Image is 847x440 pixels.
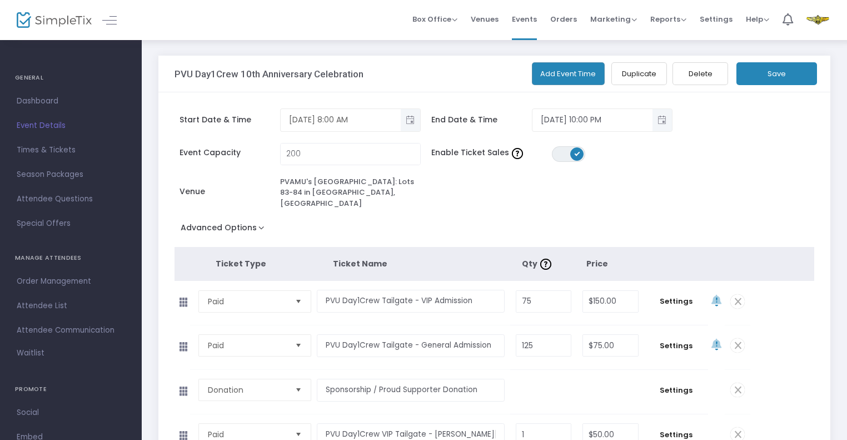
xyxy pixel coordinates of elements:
span: Season Packages [17,167,125,182]
input: Price [583,291,638,312]
h4: MANAGE ATTENDEES [15,247,127,269]
button: Advanced Options [175,220,275,240]
button: Add Event Time [532,62,605,85]
span: Attendee Communication [17,323,125,338]
input: Select date & time [281,111,401,129]
span: Attendee Questions [17,192,125,206]
div: PVAMU's [GEOGRAPHIC_DATA]: Lots 83-84 in [GEOGRAPHIC_DATA], [GEOGRAPHIC_DATA] [280,176,421,209]
img: question-mark [540,259,551,270]
span: Paid [208,340,286,351]
span: Times & Tickets [17,143,125,157]
input: Enter a ticket type name. e.g. General Admission [317,334,504,357]
span: Dashboard [17,94,125,108]
h3: PVU Day1Crew 10th Anniversary Celebration [175,68,363,80]
span: Special Offers [17,216,125,231]
span: Social [17,406,125,420]
button: Select [291,291,306,312]
span: Venues [471,5,499,33]
img: question-mark [512,148,523,159]
span: Waitlist [17,348,44,359]
span: Price [586,258,608,269]
button: Toggle popup [652,109,672,131]
span: Donation [208,384,286,395]
span: Paid [208,429,286,440]
input: Price [583,335,638,356]
span: Orders [550,5,577,33]
span: Settings [700,5,733,33]
span: Venue [180,186,280,197]
button: Delete [672,62,728,85]
span: Order Management [17,274,125,289]
button: Toggle popup [401,109,420,131]
input: Enter donation name [317,379,504,402]
span: Qty [522,258,554,269]
span: Reports [650,14,686,24]
span: Settings [650,385,702,396]
span: Paid [208,296,286,307]
span: Box Office [412,14,457,24]
button: Duplicate [611,62,667,85]
span: Settings [650,340,702,352]
span: Enable Ticket Sales [431,147,552,159]
span: Attendee List [17,299,125,313]
span: ON [575,151,580,156]
span: Ticket Name [333,258,387,269]
span: Events [512,5,537,33]
button: Save [736,62,817,85]
span: End Date & Time [431,114,532,126]
button: Select [291,379,306,401]
h4: GENERAL [15,67,127,89]
span: Event Details [17,118,125,133]
span: Help [746,14,769,24]
span: Ticket Type [216,258,266,269]
h4: PROMOTE [15,378,127,401]
span: Marketing [590,14,637,24]
span: Event Capacity [180,147,280,159]
span: Start Date & Time [180,114,280,126]
button: Select [291,335,306,356]
input: Select date & time [532,111,652,129]
input: Enter a ticket type name. e.g. General Admission [317,290,504,313]
span: Settings [650,296,702,307]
